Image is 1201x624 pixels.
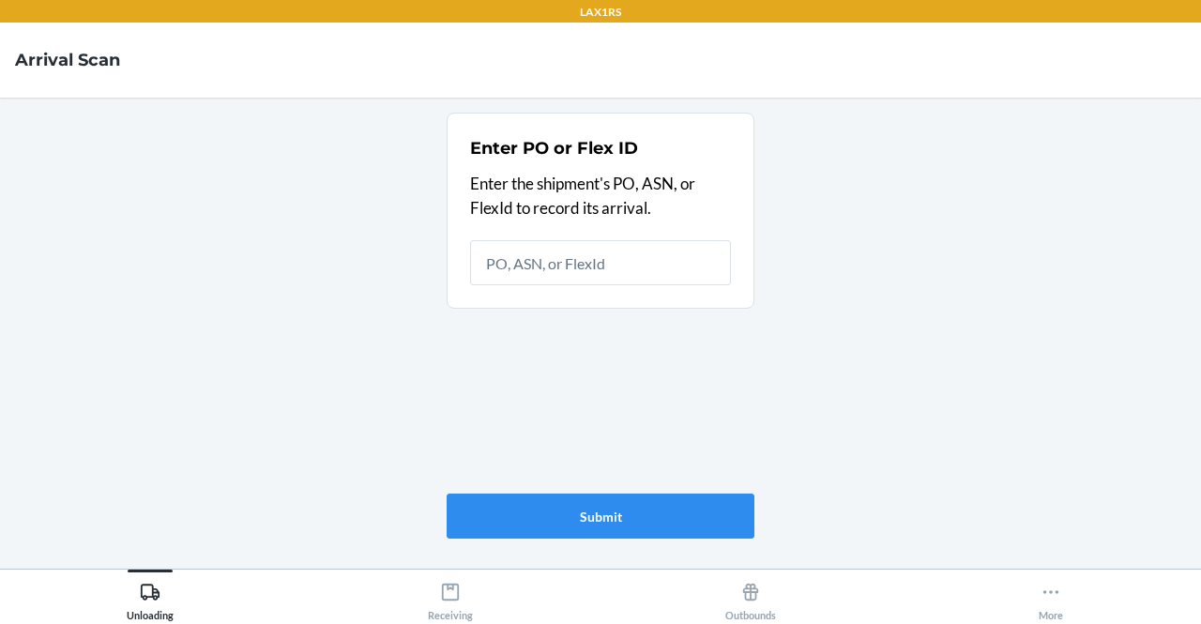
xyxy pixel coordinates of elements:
[725,574,776,621] div: Outbounds
[428,574,473,621] div: Receiving
[1039,574,1063,621] div: More
[470,172,731,220] p: Enter the shipment's PO, ASN, or FlexId to record its arrival.
[15,48,120,72] h4: Arrival Scan
[580,4,621,21] p: LAX1RS
[901,570,1201,621] button: More
[127,574,174,621] div: Unloading
[300,570,600,621] button: Receiving
[447,494,754,539] button: Submit
[470,240,731,285] input: PO, ASN, or FlexId
[600,570,901,621] button: Outbounds
[470,136,638,160] h2: Enter PO or Flex ID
